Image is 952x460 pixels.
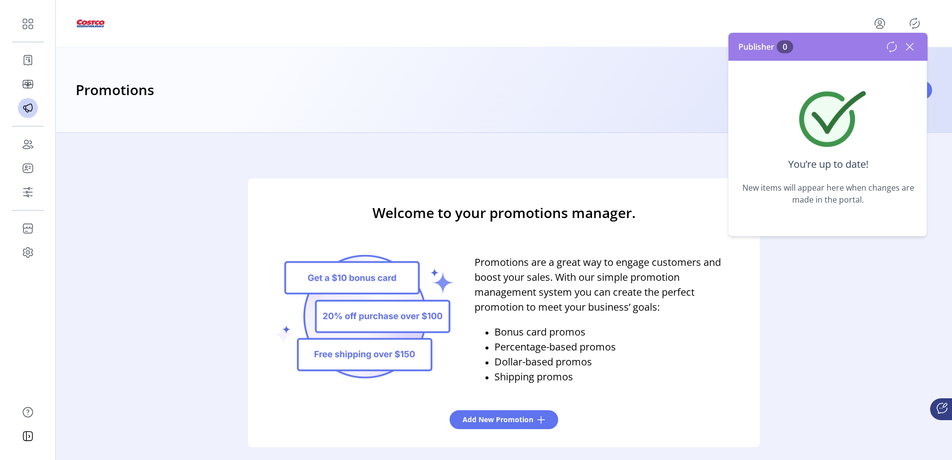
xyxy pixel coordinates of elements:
p: Promotions are a great way to engage customers and boost your sales. With our simple promotion ma... [475,255,736,315]
p: Shipping promos [494,369,616,384]
p: Percentage-based promos [494,340,616,354]
p: Bonus card promos [494,325,616,340]
span: 0 [777,40,793,53]
span: New items will appear here when changes are made in the portal. [734,182,922,206]
button: menu [872,15,888,31]
p: Dollar-based promos [494,354,616,369]
span: Publisher [738,41,793,53]
h3: Promotions [76,79,154,101]
span: Add New Promotion [463,414,533,425]
button: Publisher Panel [907,15,923,31]
span: You’re up to date! [788,147,868,182]
button: Add New Promotion [450,410,558,429]
img: logo [76,9,106,37]
h3: Welcome to your promotions manager. [372,190,636,235]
